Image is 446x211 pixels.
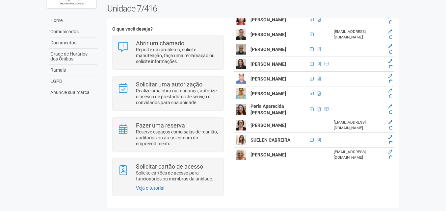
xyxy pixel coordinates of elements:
[388,44,392,49] a: Editar membro
[388,29,392,34] a: Editar membro
[136,129,219,147] p: Reserve espaços como salas de reunião, auditórios ou áreas comum do empreendimento.
[250,47,286,52] strong: [PERSON_NAME]
[389,20,392,25] a: Excluir membro
[236,135,246,145] img: user.png
[136,47,219,64] p: Reporte um problema, solicite manutenção, faça uma reclamação ou solicite informações.
[389,50,392,54] a: Excluir membro
[389,35,392,39] a: Excluir membro
[136,81,202,88] strong: Solicitar uma autorização
[236,14,246,25] img: user.png
[236,88,246,99] img: user.png
[236,120,246,130] img: user.png
[250,32,286,37] strong: [PERSON_NAME]
[136,185,164,191] a: Veja o tutorial
[250,152,286,157] strong: [PERSON_NAME]
[136,40,184,47] strong: Abrir um chamado
[388,59,392,63] a: Editar membro
[49,87,97,98] a: Anuncie sua marca
[389,94,392,99] a: Excluir membro
[388,120,392,125] a: Editar membro
[250,61,286,67] strong: [PERSON_NAME]
[236,74,246,84] img: user.png
[389,110,392,114] a: Excluir membro
[389,64,392,69] a: Excluir membro
[49,37,97,49] a: Documentos
[118,123,219,147] a: Fazer uma reserva Reserve espaços como salas de reunião, auditórios ou áreas comum do empreendime...
[107,4,399,13] h2: Unidade 7/416
[49,65,97,76] a: Ramais
[388,150,392,154] a: Editar membro
[118,82,219,105] a: Solicitar uma autorização Realize uma obra ou mudança, autorize o acesso de prestadores de serviç...
[49,15,97,26] a: Home
[236,150,246,160] img: user.png
[49,26,97,37] a: Comunicados
[250,104,286,115] strong: Perla Aparecida [PERSON_NAME]
[250,91,286,96] strong: [PERSON_NAME]
[236,59,246,69] img: user.png
[389,155,392,160] a: Excluir membro
[136,88,219,105] p: Realize uma obra ou mudança, autorize o acesso de prestadores de serviço e convidados para sua un...
[250,76,286,82] strong: [PERSON_NAME]
[49,49,97,65] a: Grade de Horários dos Ônibus
[388,135,392,139] a: Editar membro
[388,88,392,93] a: Editar membro
[250,137,290,143] strong: SUELEN CABREIRA
[334,149,383,160] div: [EMAIL_ADDRESS][DOMAIN_NAME]
[389,79,392,84] a: Excluir membro
[334,29,383,40] div: [EMAIL_ADDRESS][DOMAIN_NAME]
[118,164,219,182] a: Solicitar cartão de acesso Solicite cartões de acesso para funcionários ou membros da unidade.
[236,29,246,40] img: user.png
[250,123,286,128] strong: [PERSON_NAME]
[112,27,224,32] h4: O que você deseja?
[118,40,219,64] a: Abrir um chamado Reporte um problema, solicite manutenção, faça uma reclamação ou solicite inform...
[236,104,246,115] img: user.png
[136,170,219,182] p: Solicite cartões de acesso para funcionários ou membros da unidade.
[250,17,286,22] strong: [PERSON_NAME]
[334,120,383,131] div: [EMAIL_ADDRESS][DOMAIN_NAME]
[236,44,246,55] img: user.png
[136,163,203,170] strong: Solicitar cartão de acesso
[388,104,392,109] a: Editar membro
[136,122,185,129] strong: Fazer uma reserva
[389,126,392,130] a: Excluir membro
[389,140,392,145] a: Excluir membro
[49,76,97,87] a: LGPD
[388,74,392,78] a: Editar membro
